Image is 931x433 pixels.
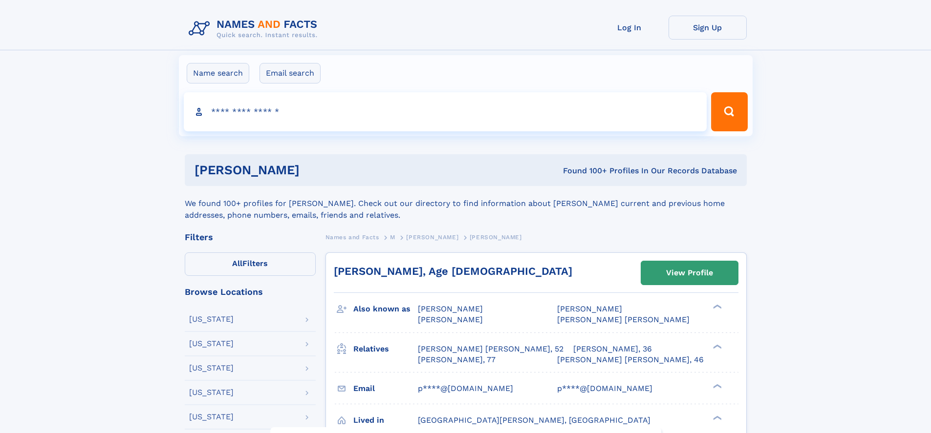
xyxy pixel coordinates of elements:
[353,341,418,357] h3: Relatives
[390,234,395,241] span: M
[711,343,722,350] div: ❯
[669,16,747,40] a: Sign Up
[470,234,522,241] span: [PERSON_NAME]
[185,16,325,42] img: Logo Names and Facts
[189,315,234,323] div: [US_STATE]
[353,301,418,317] h3: Also known as
[711,304,722,310] div: ❯
[406,234,458,241] span: [PERSON_NAME]
[353,412,418,429] h3: Lived in
[189,389,234,396] div: [US_STATE]
[260,63,321,83] label: Email search
[418,344,563,354] a: [PERSON_NAME] [PERSON_NAME], 52
[711,383,722,389] div: ❯
[232,259,242,268] span: All
[195,164,432,176] h1: [PERSON_NAME]
[187,63,249,83] label: Name search
[418,304,483,313] span: [PERSON_NAME]
[418,354,496,365] a: [PERSON_NAME], 77
[711,414,722,421] div: ❯
[557,304,622,313] span: [PERSON_NAME]
[184,92,707,131] input: search input
[590,16,669,40] a: Log In
[189,413,234,421] div: [US_STATE]
[390,231,395,243] a: M
[557,315,690,324] span: [PERSON_NAME] [PERSON_NAME]
[185,233,316,242] div: Filters
[406,231,458,243] a: [PERSON_NAME]
[431,165,737,176] div: Found 100+ Profiles In Our Records Database
[334,265,572,277] a: [PERSON_NAME], Age [DEMOGRAPHIC_DATA]
[557,354,704,365] a: [PERSON_NAME] [PERSON_NAME], 46
[418,415,650,425] span: [GEOGRAPHIC_DATA][PERSON_NAME], [GEOGRAPHIC_DATA]
[325,231,379,243] a: Names and Facts
[573,344,652,354] a: [PERSON_NAME], 36
[185,288,316,296] div: Browse Locations
[189,364,234,372] div: [US_STATE]
[189,340,234,348] div: [US_STATE]
[418,315,483,324] span: [PERSON_NAME]
[666,262,713,284] div: View Profile
[185,186,747,221] div: We found 100+ profiles for [PERSON_NAME]. Check out our directory to find information about [PERS...
[353,380,418,397] h3: Email
[185,252,316,276] label: Filters
[641,261,738,285] a: View Profile
[711,92,747,131] button: Search Button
